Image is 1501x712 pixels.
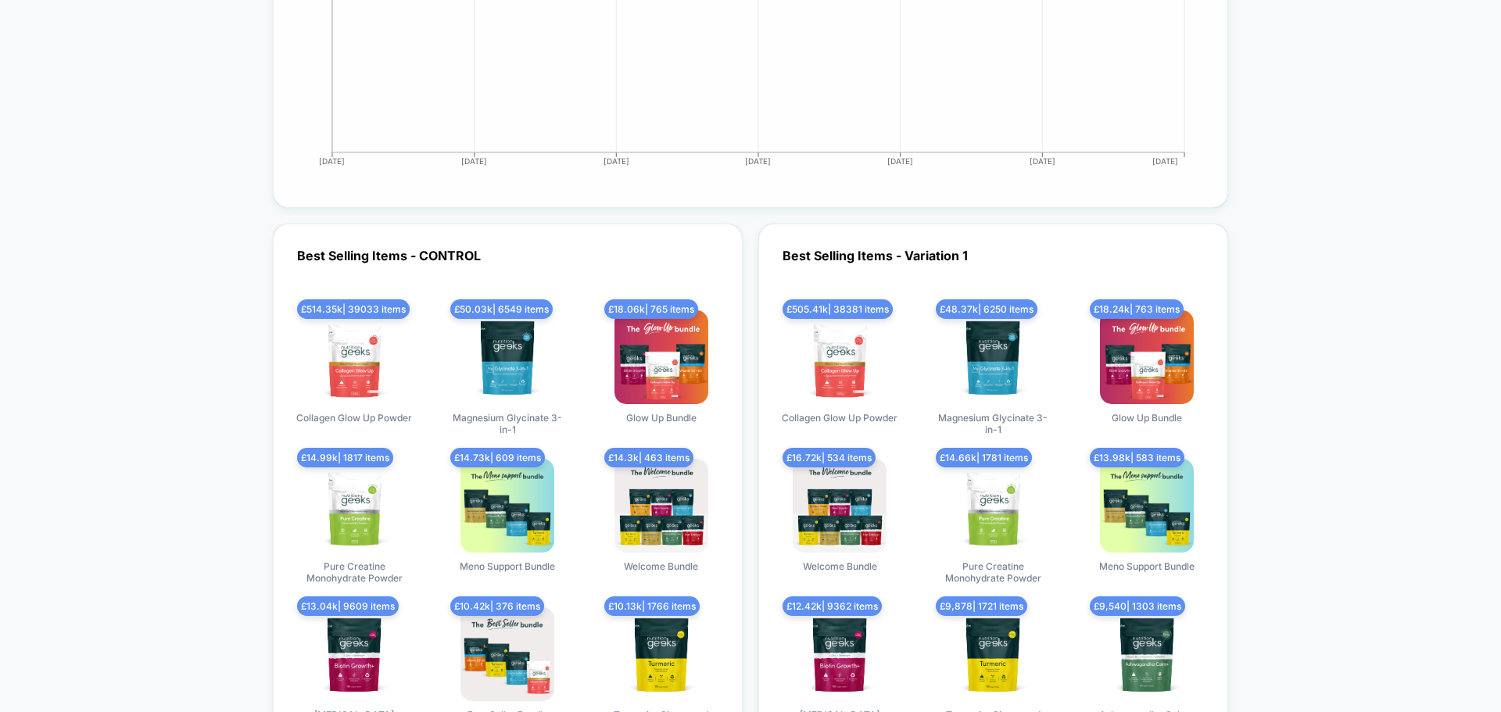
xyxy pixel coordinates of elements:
img: produt [946,310,1040,404]
span: £ 9,878 | 1721 items [936,596,1027,616]
span: £ 16.72k | 534 items [783,448,876,467]
img: produt [946,459,1040,553]
img: produt [614,607,708,701]
span: £ 18.24k | 763 items [1090,299,1184,319]
img: produt [1100,310,1194,404]
span: £ 50.03k | 6549 items [450,299,553,319]
img: produt [614,459,708,553]
img: produt [793,607,887,701]
span: £ 14.66k | 1781 items [936,448,1032,467]
img: produt [946,607,1040,701]
img: produt [460,310,554,404]
span: £ 12.42k | 9362 items [783,596,882,616]
img: produt [307,459,401,553]
span: £ 505.41k | 38381 items [783,299,893,319]
tspan: [DATE] [461,156,487,166]
span: Glow Up Bundle [626,412,697,424]
span: Welcome Bundle [803,560,877,572]
span: Glow Up Bundle [1112,412,1182,424]
tspan: [DATE] [887,156,913,166]
span: Collagen Glow Up Powder [296,412,412,424]
span: £ 13.04k | 9609 items [297,596,399,616]
img: produt [460,607,554,701]
span: Pure Creatine Monohydrate Powder [934,560,1051,584]
span: Collagen Glow Up Powder [782,412,897,424]
tspan: [DATE] [1030,156,1055,166]
tspan: [DATE] [1153,156,1179,166]
span: £ 14.73k | 609 items [450,448,545,467]
tspan: [DATE] [319,156,345,166]
span: £ 14.3k | 463 items [604,448,693,467]
span: £ 14.99k | 1817 items [297,448,393,467]
img: produt [307,607,401,701]
img: produt [793,459,887,553]
img: produt [460,459,554,553]
span: £ 514.35k | 39033 items [297,299,410,319]
img: produt [1100,607,1194,701]
tspan: [DATE] [746,156,772,166]
span: Magnesium Glycinate 3-in-1 [934,412,1051,435]
span: Meno Support Bundle [1099,560,1195,572]
span: £ 48.37k | 6250 items [936,299,1037,319]
span: Welcome Bundle [624,560,698,572]
img: produt [614,310,708,404]
span: Pure Creatine Monohydrate Powder [296,560,413,584]
img: produt [307,310,401,404]
img: produt [793,310,887,404]
tspan: [DATE] [604,156,629,166]
span: Magnesium Glycinate 3-in-1 [449,412,566,435]
img: produt [1100,459,1194,553]
span: £ 9,540 | 1303 items [1090,596,1185,616]
span: £ 18.06k | 765 items [604,299,698,319]
span: £ 10.42k | 376 items [450,596,544,616]
span: £ 10.13k | 1766 items [604,596,700,616]
span: Meno Support Bundle [460,560,555,572]
span: £ 13.98k | 583 items [1090,448,1184,467]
